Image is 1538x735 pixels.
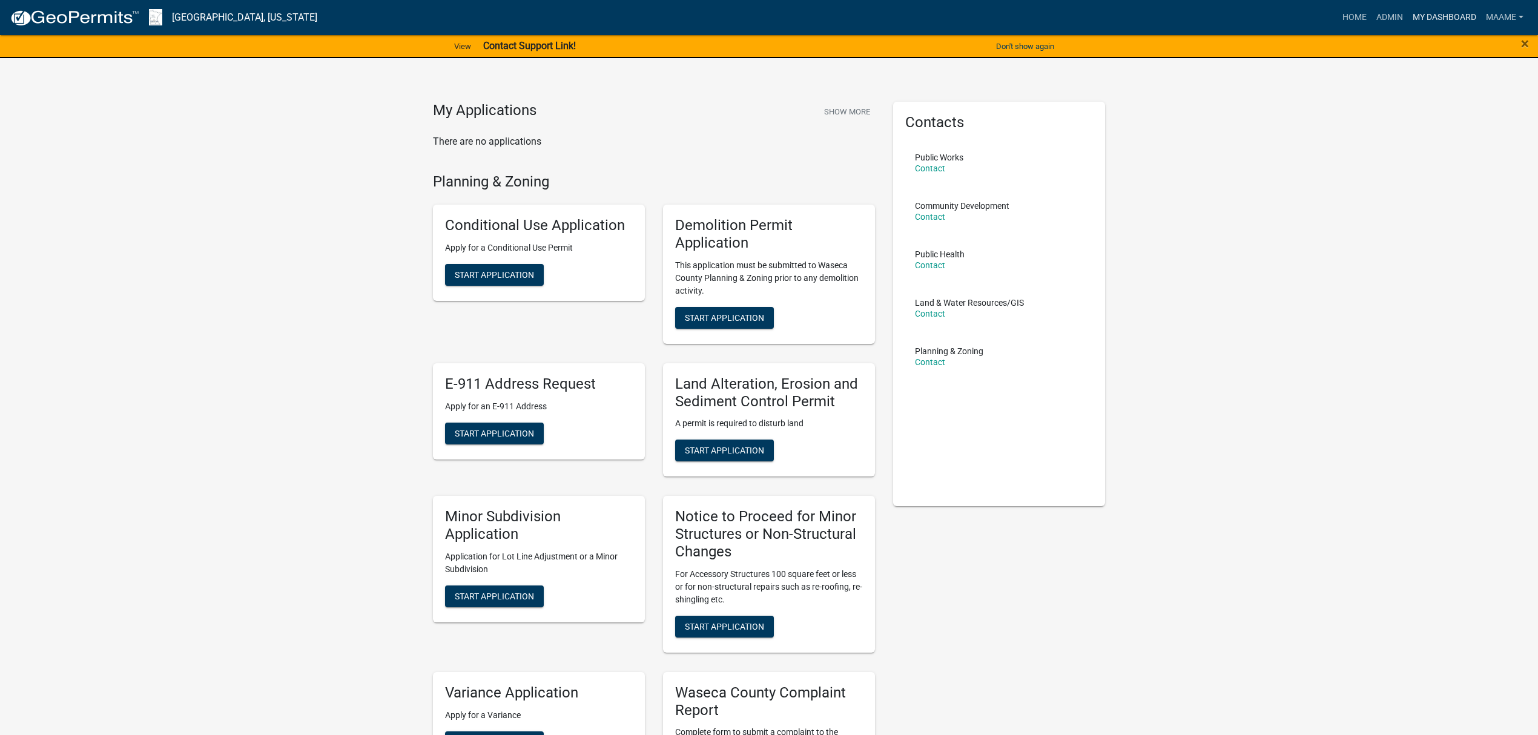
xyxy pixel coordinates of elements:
[455,428,534,438] span: Start Application
[445,217,633,234] h5: Conditional Use Application
[675,508,863,560] h5: Notice to Proceed for Minor Structures or Non-Structural Changes
[991,36,1059,56] button: Don't show again
[445,423,544,444] button: Start Application
[915,202,1009,210] p: Community Development
[915,357,945,367] a: Contact
[1371,6,1408,29] a: Admin
[449,36,476,56] a: View
[445,585,544,607] button: Start Application
[675,440,774,461] button: Start Application
[1481,6,1528,29] a: Maame
[445,550,633,576] p: Application for Lot Line Adjustment or a Minor Subdivision
[915,153,963,162] p: Public Works
[1338,6,1371,29] a: Home
[149,9,162,25] img: Waseca County, Minnesota
[445,709,633,722] p: Apply for a Variance
[445,264,544,286] button: Start Application
[915,250,965,259] p: Public Health
[685,446,764,455] span: Start Application
[445,508,633,543] h5: Minor Subdivision Application
[675,307,774,329] button: Start Application
[915,163,945,173] a: Contact
[915,347,983,355] p: Planning & Zoning
[433,173,875,191] h4: Planning & Zoning
[915,260,945,270] a: Contact
[455,270,534,280] span: Start Application
[675,375,863,410] h5: Land Alteration, Erosion and Sediment Control Permit
[172,7,317,28] a: [GEOGRAPHIC_DATA], [US_STATE]
[1521,35,1529,52] span: ×
[675,259,863,297] p: This application must be submitted to Waseca County Planning & Zoning prior to any demolition act...
[445,375,633,393] h5: E-911 Address Request
[433,134,875,149] p: There are no applications
[685,312,764,322] span: Start Application
[819,102,875,122] button: Show More
[445,684,633,702] h5: Variance Application
[915,309,945,318] a: Contact
[685,621,764,631] span: Start Application
[675,616,774,638] button: Start Application
[445,400,633,413] p: Apply for an E-911 Address
[483,40,576,51] strong: Contact Support Link!
[675,417,863,430] p: A permit is required to disturb land
[675,217,863,252] h5: Demolition Permit Application
[445,242,633,254] p: Apply for a Conditional Use Permit
[915,212,945,222] a: Contact
[915,298,1024,307] p: Land & Water Resources/GIS
[455,592,534,601] span: Start Application
[675,684,863,719] h5: Waseca County Complaint Report
[1408,6,1481,29] a: My Dashboard
[1521,36,1529,51] button: Close
[905,114,1093,131] h5: Contacts
[433,102,536,120] h4: My Applications
[675,568,863,606] p: For Accessory Structures 100 square feet or less or for non-structural repairs such as re-roofing...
